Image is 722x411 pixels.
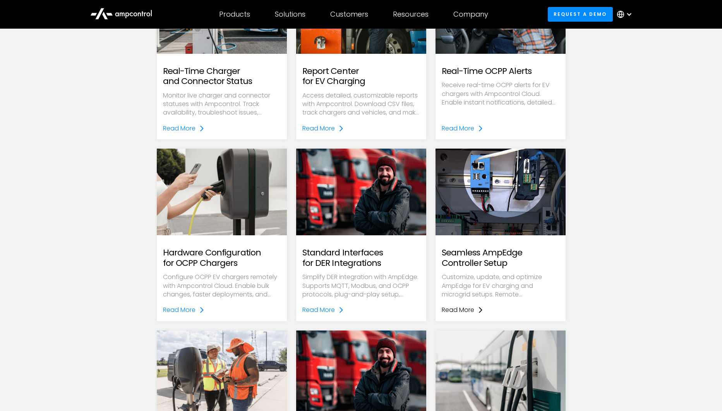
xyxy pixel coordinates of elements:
div: Company [453,10,488,19]
div: Read More [442,305,474,315]
a: Read More [302,123,344,134]
p: Receive real-time OCPP alerts for EV chargers with Ampcontrol Cloud. Enable instant notifications... [442,81,559,107]
a: Read More [163,123,205,134]
div: Products [219,10,250,19]
a: Read More [442,305,484,315]
h2: Report Center for EV Charging [302,66,420,87]
p: Configure OCPP EV chargers remotely with Ampcontrol Cloud. Enable bulk changes, faster deployment... [163,273,281,299]
a: Read More [163,305,205,315]
div: Solutions [275,10,305,19]
p: Access detailed, customizable reports with Ampcontrol. Download CSV files, track chargers and veh... [302,91,420,117]
div: Resources [393,10,429,19]
div: Read More [442,123,474,134]
h2: Hardware Configuration for OCPP Chargers [163,248,281,268]
h2: Real-Time Charger and Connector Status [163,66,281,87]
a: Read More [302,305,344,315]
div: Read More [302,123,335,134]
a: Read More [442,123,484,134]
p: Customize, update, and optimize AmpEdge for EV charging and microgrid setups. Remote configuratio... [442,273,559,299]
p: Monitor live charger and connector statuses with Ampcontrol. Track availability, troubleshoot iss... [163,91,281,117]
div: Customers [330,10,368,19]
div: Read More [163,305,196,315]
div: Read More [302,305,335,315]
h2: Real-Time OCPP Alerts [442,66,532,76]
h2: Seamless AmpEdge Controller Setup [442,248,559,268]
div: Read More [163,123,196,134]
p: Simplify DER integration with AmpEdge. Supports MQTT, Modbus, and OCPP protocols, plug-and-play s... [302,273,420,299]
h2: Standard Interfaces for DER Integrations [302,248,420,268]
a: Request a demo [548,7,613,21]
